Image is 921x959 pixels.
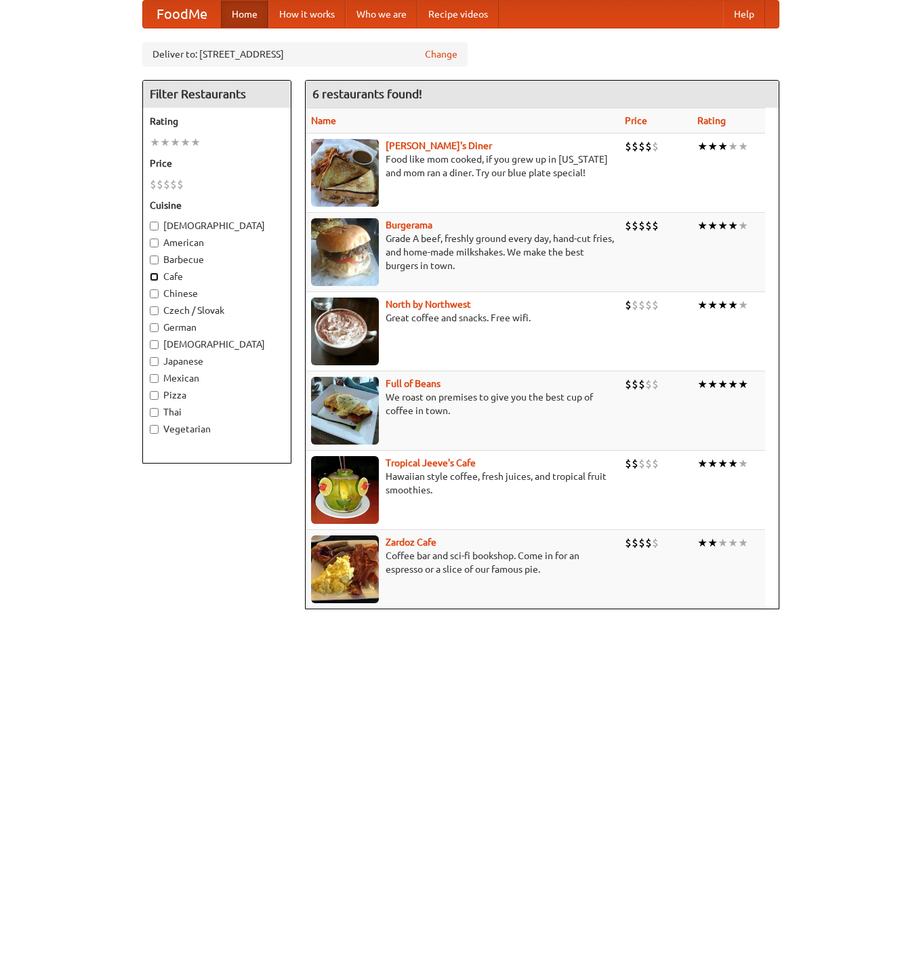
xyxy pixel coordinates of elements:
[150,422,284,436] label: Vegetarian
[163,177,170,192] li: $
[150,323,159,332] input: German
[150,357,159,366] input: Japanese
[311,232,614,272] p: Grade A beef, freshly ground every day, hand-cut fries, and home-made milkshakes. We make the bes...
[150,289,159,298] input: Chinese
[190,135,201,150] li: ★
[625,535,632,550] li: $
[150,287,284,300] label: Chinese
[708,218,718,233] li: ★
[728,298,738,312] li: ★
[386,457,476,468] a: Tropical Jeeve's Cafe
[708,377,718,392] li: ★
[311,139,379,207] img: sallys.jpg
[346,1,417,28] a: Who we are
[157,177,163,192] li: $
[652,139,659,154] li: $
[150,374,159,383] input: Mexican
[160,135,170,150] li: ★
[632,377,638,392] li: $
[170,177,177,192] li: $
[728,456,738,471] li: ★
[150,321,284,334] label: German
[150,253,284,266] label: Barbecue
[718,535,728,550] li: ★
[386,220,432,230] a: Burgerama
[632,218,638,233] li: $
[738,298,748,312] li: ★
[728,218,738,233] li: ★
[723,1,765,28] a: Help
[652,298,659,312] li: $
[708,535,718,550] li: ★
[632,456,638,471] li: $
[143,1,221,28] a: FoodMe
[311,549,614,576] p: Coffee bar and sci-fi bookshop. Come in for an espresso or a slice of our famous pie.
[697,535,708,550] li: ★
[645,377,652,392] li: $
[632,139,638,154] li: $
[312,87,422,100] ng-pluralize: 6 restaurants found!
[728,535,738,550] li: ★
[150,306,159,315] input: Czech / Slovak
[697,218,708,233] li: ★
[632,298,638,312] li: $
[697,377,708,392] li: ★
[652,377,659,392] li: $
[150,354,284,368] label: Japanese
[150,408,159,417] input: Thai
[150,115,284,128] h5: Rating
[150,256,159,264] input: Barbecue
[645,139,652,154] li: $
[386,378,441,389] a: Full of Beans
[180,135,190,150] li: ★
[150,239,159,247] input: American
[728,139,738,154] li: ★
[150,391,159,400] input: Pizza
[150,236,284,249] label: American
[311,456,379,524] img: jeeves.jpg
[738,456,748,471] li: ★
[638,456,645,471] li: $
[150,177,157,192] li: $
[311,218,379,286] img: burgerama.jpg
[311,377,379,445] img: beans.jpg
[708,298,718,312] li: ★
[625,377,632,392] li: $
[425,47,457,61] a: Change
[150,272,159,281] input: Cafe
[143,81,291,108] h4: Filter Restaurants
[697,115,726,126] a: Rating
[150,405,284,419] label: Thai
[150,371,284,385] label: Mexican
[625,139,632,154] li: $
[697,456,708,471] li: ★
[632,535,638,550] li: $
[177,177,184,192] li: $
[638,298,645,312] li: $
[718,456,728,471] li: ★
[150,199,284,212] h5: Cuisine
[718,298,728,312] li: ★
[652,535,659,550] li: $
[738,139,748,154] li: ★
[311,115,336,126] a: Name
[652,218,659,233] li: $
[708,456,718,471] li: ★
[638,377,645,392] li: $
[150,340,159,349] input: [DEMOGRAPHIC_DATA]
[652,456,659,471] li: $
[718,218,728,233] li: ★
[708,139,718,154] li: ★
[645,535,652,550] li: $
[738,535,748,550] li: ★
[386,537,436,548] a: Zardoz Cafe
[718,139,728,154] li: ★
[311,390,614,417] p: We roast on premises to give you the best cup of coffee in town.
[311,311,614,325] p: Great coffee and snacks. Free wifi.
[386,299,471,310] a: North by Northwest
